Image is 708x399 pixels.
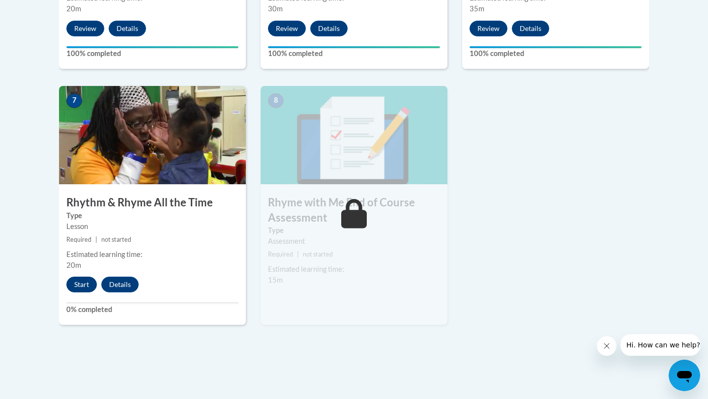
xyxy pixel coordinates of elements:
[66,236,91,243] span: Required
[59,86,246,184] img: Course Image
[303,251,333,258] span: not started
[512,21,549,36] button: Details
[66,46,238,48] div: Your progress
[95,236,97,243] span: |
[66,4,81,13] span: 20m
[268,251,293,258] span: Required
[268,264,440,275] div: Estimated learning time:
[620,334,700,356] iframe: Message from company
[261,195,447,226] h3: Rhyme with Me End of Course Assessment
[101,236,131,243] span: not started
[470,21,507,36] button: Review
[669,360,700,391] iframe: Button to launch messaging window
[268,4,283,13] span: 30m
[268,236,440,247] div: Assessment
[268,93,284,108] span: 8
[470,4,484,13] span: 35m
[66,48,238,59] label: 100% completed
[66,249,238,260] div: Estimated learning time:
[59,195,246,210] h3: Rhythm & Rhyme All the Time
[268,46,440,48] div: Your progress
[109,21,146,36] button: Details
[66,93,82,108] span: 7
[268,48,440,59] label: 100% completed
[470,48,642,59] label: 100% completed
[268,21,306,36] button: Review
[66,210,238,221] label: Type
[310,21,348,36] button: Details
[297,251,299,258] span: |
[268,276,283,284] span: 15m
[66,277,97,292] button: Start
[101,277,139,292] button: Details
[470,46,642,48] div: Your progress
[66,261,81,269] span: 20m
[66,304,238,315] label: 0% completed
[66,221,238,232] div: Lesson
[261,86,447,184] img: Course Image
[66,21,104,36] button: Review
[597,336,617,356] iframe: Close message
[268,225,440,236] label: Type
